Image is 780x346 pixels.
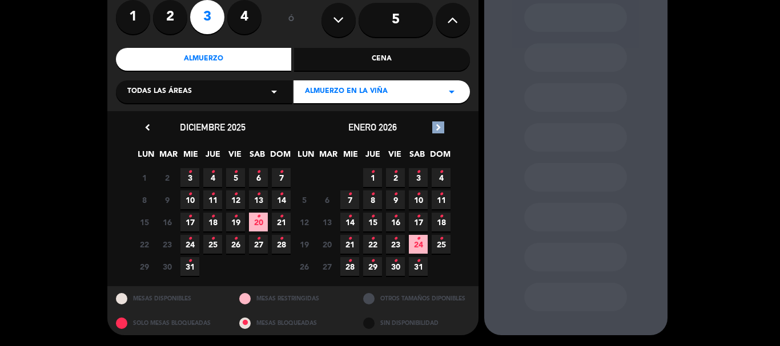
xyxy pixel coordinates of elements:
[385,148,404,166] span: VIE
[294,48,470,71] div: Cena
[416,163,420,181] i: •
[371,230,375,248] i: •
[348,230,352,248] i: •
[135,190,154,209] span: 8
[295,235,313,254] span: 19
[135,257,154,276] span: 29
[279,230,283,248] i: •
[348,207,352,226] i: •
[355,311,479,335] div: SIN DISPONIBILIDAD
[340,213,359,231] span: 14
[267,85,281,99] i: arrow_drop_down
[432,121,444,133] i: chevron_right
[135,213,154,231] span: 15
[158,168,176,187] span: 2
[211,185,215,203] i: •
[249,190,268,209] span: 13
[203,168,222,187] span: 4
[317,257,336,276] span: 27
[386,257,405,276] span: 30
[249,168,268,187] span: 6
[371,207,375,226] i: •
[226,148,244,166] span: VIE
[188,252,192,270] i: •
[256,163,260,181] i: •
[363,190,382,209] span: 8
[279,185,283,203] i: •
[279,163,283,181] i: •
[340,235,359,254] span: 21
[142,121,154,133] i: chevron_left
[203,148,222,166] span: JUE
[180,257,199,276] span: 31
[439,163,443,181] i: •
[279,207,283,226] i: •
[211,207,215,226] i: •
[416,207,420,226] i: •
[393,252,397,270] i: •
[432,213,451,231] span: 18
[188,185,192,203] i: •
[439,207,443,226] i: •
[272,168,291,187] span: 7
[256,230,260,248] i: •
[188,163,192,181] i: •
[445,85,459,99] i: arrow_drop_down
[363,257,382,276] span: 29
[249,213,268,231] span: 20
[211,230,215,248] i: •
[158,257,176,276] span: 30
[386,168,405,187] span: 2
[272,213,291,231] span: 21
[234,207,238,226] i: •
[116,48,292,71] div: Almuerzo
[317,213,336,231] span: 13
[256,207,260,226] i: •
[270,148,289,166] span: DOM
[317,190,336,209] span: 6
[393,207,397,226] i: •
[348,185,352,203] i: •
[409,168,428,187] span: 3
[363,168,382,187] span: 1
[432,235,451,254] span: 25
[348,121,397,133] span: enero 2026
[107,286,231,311] div: MESAS DISPONIBLES
[341,148,360,166] span: MIE
[226,213,245,231] span: 19
[158,190,176,209] span: 9
[180,213,199,231] span: 17
[296,148,315,166] span: LUN
[226,235,245,254] span: 26
[363,148,382,166] span: JUE
[363,235,382,254] span: 22
[439,185,443,203] i: •
[409,257,428,276] span: 31
[180,190,199,209] span: 10
[432,190,451,209] span: 11
[272,190,291,209] span: 14
[319,148,337,166] span: MAR
[386,235,405,254] span: 23
[295,257,313,276] span: 26
[135,168,154,187] span: 1
[203,213,222,231] span: 18
[158,213,176,231] span: 16
[363,213,382,231] span: 15
[409,190,428,209] span: 10
[355,286,479,311] div: OTROS TAMAÑOS DIPONIBLES
[188,230,192,248] i: •
[180,235,199,254] span: 24
[432,168,451,187] span: 4
[107,311,231,335] div: SOLO MESAS BLOQUEADAS
[159,148,178,166] span: MAR
[211,163,215,181] i: •
[135,235,154,254] span: 22
[416,185,420,203] i: •
[234,230,238,248] i: •
[416,230,420,248] i: •
[180,168,199,187] span: 3
[340,190,359,209] span: 7
[371,252,375,270] i: •
[439,230,443,248] i: •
